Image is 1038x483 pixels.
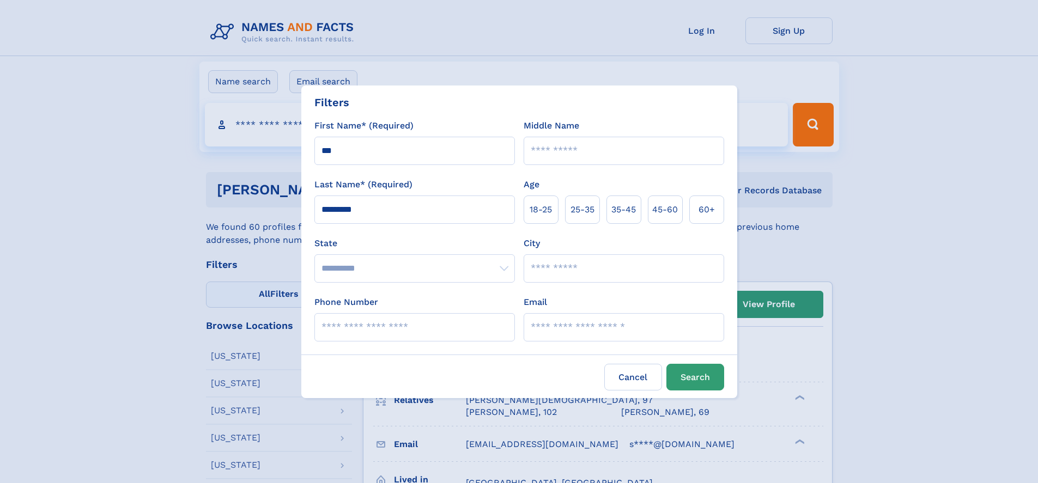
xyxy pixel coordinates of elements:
span: 45‑60 [652,203,678,216]
label: Phone Number [314,296,378,309]
label: Middle Name [524,119,579,132]
label: Email [524,296,547,309]
label: First Name* (Required) [314,119,414,132]
label: Age [524,178,539,191]
label: City [524,237,540,250]
div: Filters [314,94,349,111]
span: 25‑35 [570,203,594,216]
span: 35‑45 [611,203,636,216]
label: State [314,237,515,250]
span: 60+ [699,203,715,216]
label: Last Name* (Required) [314,178,412,191]
span: 18‑25 [530,203,552,216]
button: Search [666,364,724,390]
label: Cancel [604,364,662,390]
